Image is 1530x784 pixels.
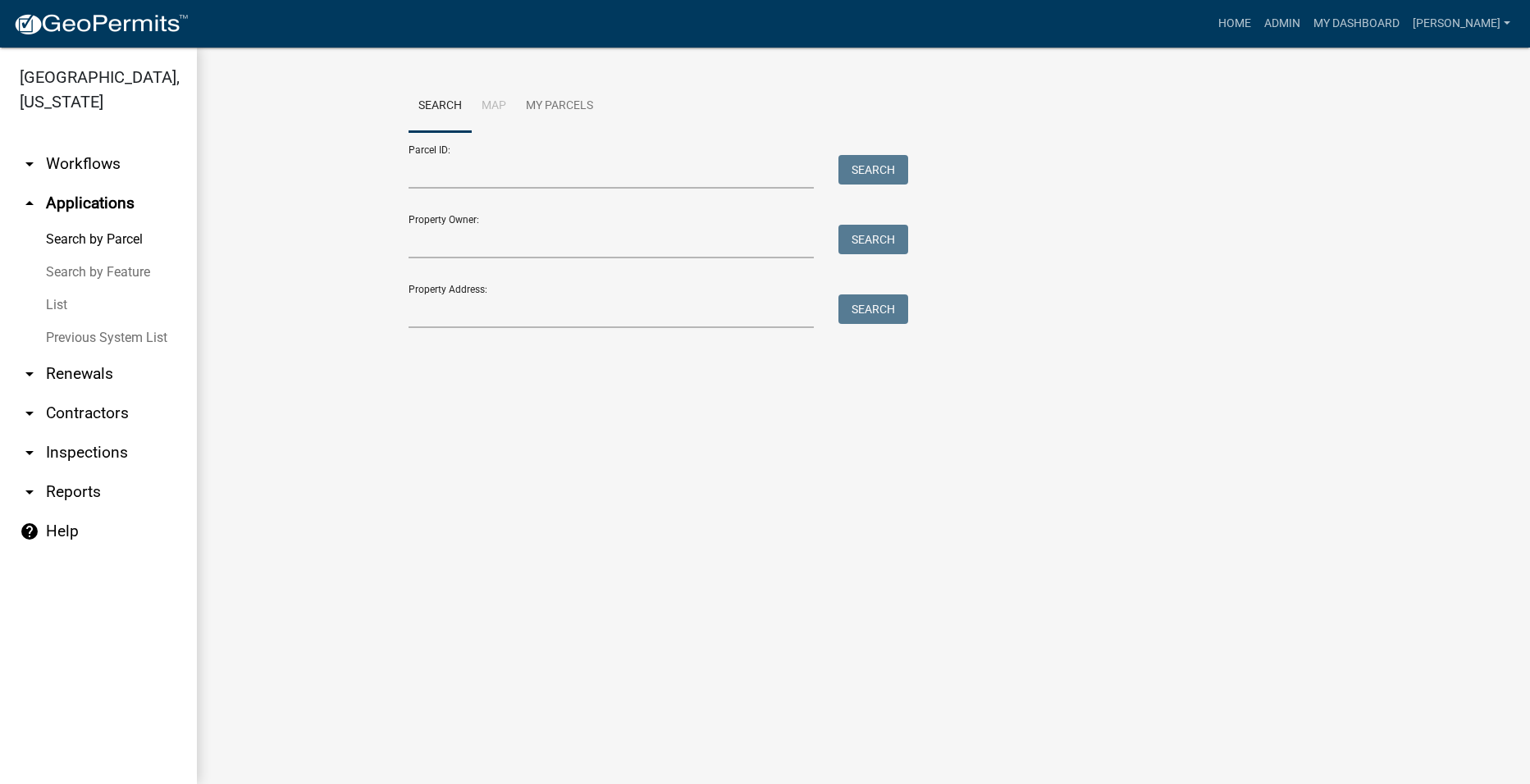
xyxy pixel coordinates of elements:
i: arrow_drop_down [20,443,39,463]
i: arrow_drop_down [20,364,39,384]
i: help [20,522,39,541]
button: Search [838,294,908,324]
a: Home [1212,8,1258,39]
a: Search [409,80,472,133]
i: arrow_drop_down [20,403,39,423]
button: Search [838,225,908,254]
i: arrow_drop_down [20,482,39,502]
button: Search [838,155,908,185]
a: My Parcels [516,80,603,133]
a: My Dashboard [1307,8,1406,39]
a: [PERSON_NAME] [1406,8,1517,39]
a: Admin [1258,8,1307,39]
i: arrow_drop_down [20,154,39,174]
i: arrow_drop_up [20,194,39,213]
